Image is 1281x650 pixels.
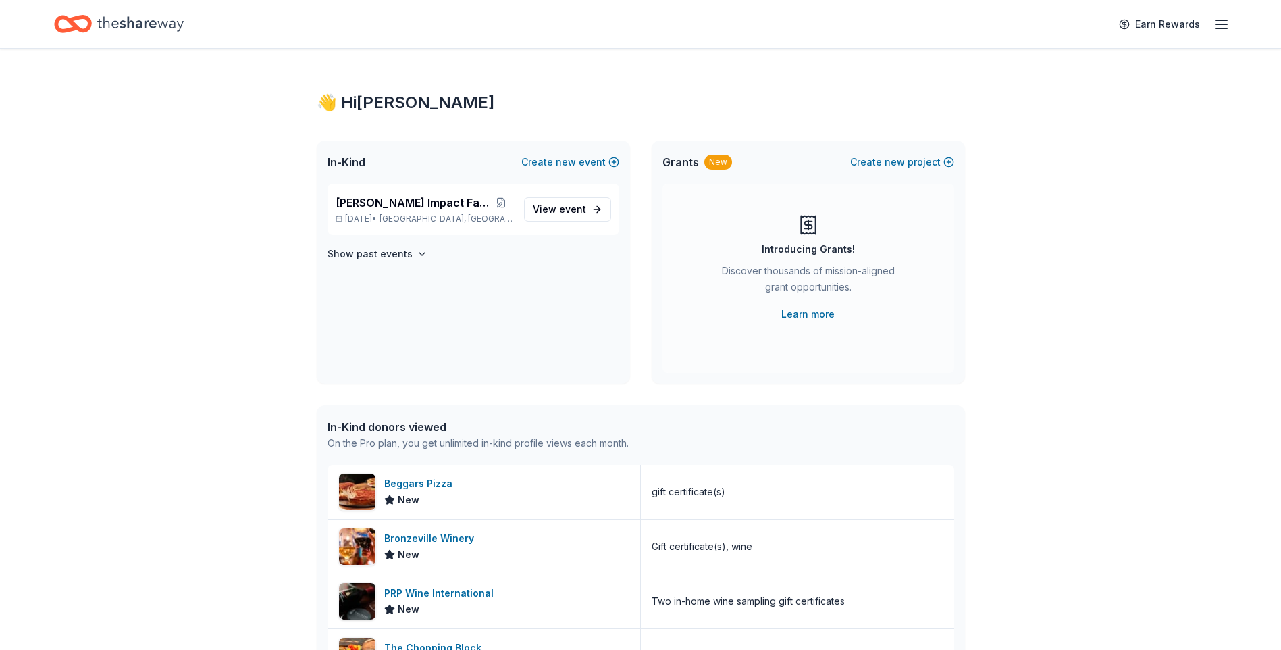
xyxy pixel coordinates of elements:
[339,583,375,620] img: Image for PRP Wine International
[521,154,619,170] button: Createnewevent
[524,197,611,222] a: View event
[328,154,365,170] span: In-Kind
[328,246,413,262] h4: Show past events
[384,530,479,547] div: Bronzeville Winery
[1111,12,1208,36] a: Earn Rewards
[339,474,375,510] img: Image for Beggars Pizza
[336,214,513,224] p: [DATE] •
[652,484,725,500] div: gift certificate(s)
[384,585,499,601] div: PRP Wine International
[781,306,835,322] a: Learn more
[339,528,375,565] img: Image for Bronzeville Winery
[556,154,576,170] span: new
[559,203,586,215] span: event
[328,435,629,451] div: On the Pro plan, you get unlimited in-kind profile views each month.
[885,154,905,170] span: new
[704,155,732,170] div: New
[398,601,419,618] span: New
[328,419,629,435] div: In-Kind donors viewed
[762,241,855,257] div: Introducing Grants!
[328,246,427,262] button: Show past events
[384,476,458,492] div: Beggars Pizza
[380,214,513,224] span: [GEOGRAPHIC_DATA], [GEOGRAPHIC_DATA]
[336,195,490,211] span: [PERSON_NAME] Impact Fall Gala
[652,539,752,555] div: Gift certificate(s), wine
[652,593,845,609] div: Two in-home wine sampling gift certificates
[398,492,419,508] span: New
[533,201,586,218] span: View
[317,92,965,114] div: 👋 Hi [PERSON_NAME]
[716,263,900,301] div: Discover thousands of mission-aligned grant opportunities.
[850,154,954,170] button: Createnewproject
[398,547,419,563] span: New
[662,154,699,170] span: Grants
[54,8,184,40] a: Home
